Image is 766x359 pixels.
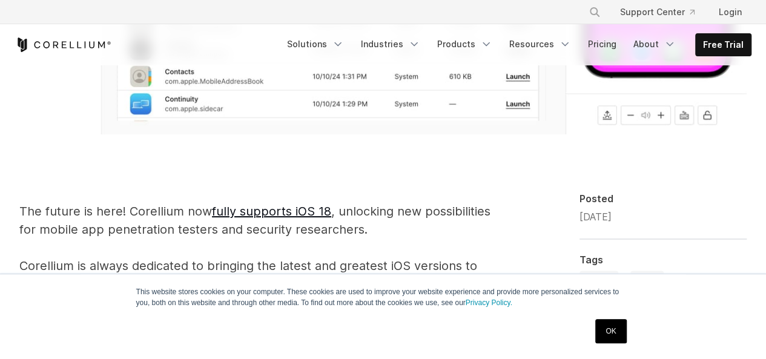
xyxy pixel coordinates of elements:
a: Industries [354,33,428,55]
button: Search [584,1,606,23]
p: This website stores cookies on your computer. These cookies are used to improve your website expe... [136,286,630,308]
span: [DATE] [579,211,612,223]
a: Support Center [610,1,704,23]
div: Navigation Menu [574,1,751,23]
a: Login [709,1,751,23]
a: News [630,271,664,290]
a: OK [595,319,626,343]
a: Pricing [581,33,624,55]
div: Navigation Menu [280,33,751,56]
a: Products [430,33,500,55]
a: Free Trial [696,34,751,56]
div: Posted [579,193,747,205]
a: Corellium Home [15,38,111,52]
a: Privacy Policy. [466,298,512,307]
a: About [626,33,683,55]
p: The future is here! Corellium now , unlocking new possibilities for mobile app penetration tester... [19,202,498,329]
div: Tags [579,254,747,266]
a: Mobile [579,271,618,290]
a: Solutions [280,33,351,55]
a: Resources [502,33,578,55]
a: fully supports iOS 18 [212,204,331,219]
